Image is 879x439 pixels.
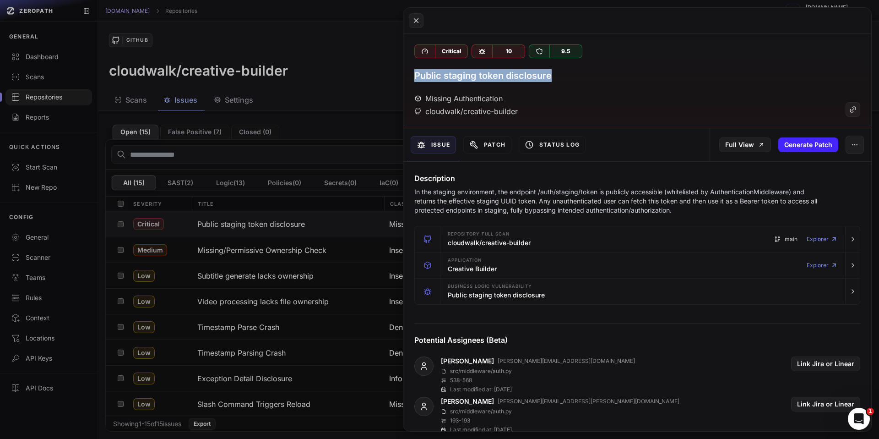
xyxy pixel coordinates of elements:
[867,408,874,415] span: 1
[448,284,532,289] span: Business Logic Vulnerability
[411,136,456,154] button: Issue
[414,173,860,184] h4: Description
[441,397,494,406] a: [PERSON_NAME]
[450,386,512,393] p: Last modified at: [DATE]
[498,357,635,365] p: [PERSON_NAME][EMAIL_ADDRESS][DOMAIN_NAME]
[719,137,771,152] a: Full View
[448,232,510,236] span: Repository Full scan
[448,238,531,247] h3: cloudwalk/creative-builder
[807,256,838,274] a: Explorer
[463,136,511,154] button: Patch
[450,377,472,384] p: 538 - 568
[450,426,512,434] p: Last modified at: [DATE]
[778,137,838,152] button: Generate Patch
[415,226,860,252] button: Repository Full scan cloudwalk/creative-builder main Explorer
[448,264,497,274] h3: Creative Builder
[415,279,860,304] button: Business Logic Vulnerability Public staging token disclosure
[450,408,512,415] p: src/middleware/auth.py
[414,187,825,215] p: In the staging environment, the endpoint /auth/staging/token is publicly accessible (whitelisted ...
[807,230,838,248] a: Explorer
[498,398,679,405] p: [PERSON_NAME][EMAIL_ADDRESS][PERSON_NAME][DOMAIN_NAME]
[448,258,482,263] span: Application
[414,335,860,346] h4: Potential Assignees (Beta)
[791,397,860,412] button: Link Jira or Linear
[414,106,518,117] div: cloudwalk/creative-builder
[785,236,798,243] span: main
[450,417,470,424] p: 193 - 193
[441,357,494,366] a: [PERSON_NAME]
[848,408,870,430] iframe: Intercom live chat
[450,368,512,375] p: src/middleware/auth.py
[415,252,860,278] button: Application Creative Builder Explorer
[791,357,860,371] button: Link Jira or Linear
[519,136,586,154] button: Status Log
[448,291,545,300] h3: Public staging token disclosure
